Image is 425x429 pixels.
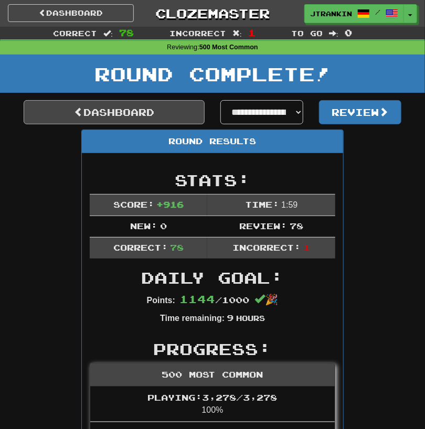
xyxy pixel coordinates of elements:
span: Score: [113,199,154,209]
li: 100% [90,387,335,422]
span: Time: [245,199,279,209]
span: Incorrect: [232,242,301,252]
span: / 1000 [179,295,249,305]
div: 500 Most Common [90,363,335,387]
span: 🎉 [254,294,278,305]
span: Correct: [113,242,168,252]
span: 78 [119,27,134,38]
strong: 500 Most Common [199,44,258,51]
strong: Time remaining: [160,314,225,323]
span: 78 [170,242,184,252]
span: 1 [248,27,256,38]
a: jtrankin / [304,4,404,23]
span: 0 [160,221,167,231]
h2: Stats: [90,171,335,189]
span: : [329,29,338,37]
a: Dashboard [24,100,205,124]
span: / [375,8,380,16]
span: 1144 [179,293,215,305]
h1: Round Complete! [4,63,421,84]
span: 1 : 59 [281,200,297,209]
a: Dashboard [8,4,134,22]
div: Round Results [82,130,343,153]
span: Correct [53,29,97,38]
span: Playing: 3,278 / 3,278 [148,392,278,402]
span: 78 [290,221,303,231]
span: + 916 [156,199,184,209]
span: : [103,29,113,37]
span: Review: [239,221,287,231]
span: jtrankin [310,9,352,18]
span: New: [130,221,157,231]
span: 9 [227,313,233,323]
span: Incorrect [169,29,226,38]
span: 1 [303,242,310,252]
span: 0 [345,27,352,38]
span: : [232,29,242,37]
small: Hours [236,314,265,323]
a: Clozemaster [150,4,275,23]
button: Review [319,100,402,124]
h2: Daily Goal: [90,269,335,286]
strong: Points: [147,296,175,305]
h2: Progress: [90,340,335,358]
span: To go [291,29,323,38]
